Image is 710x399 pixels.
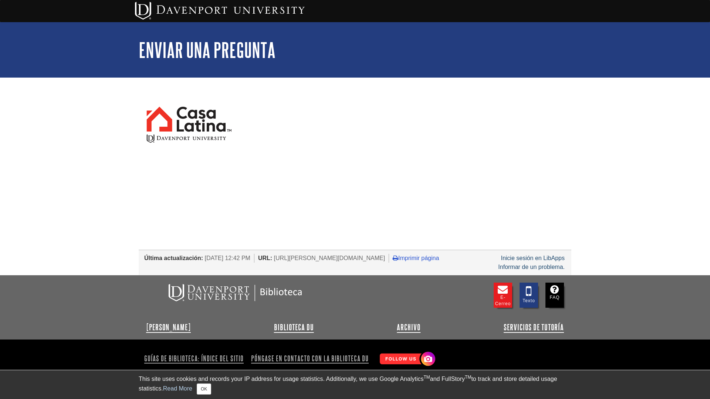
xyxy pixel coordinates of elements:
[423,375,430,380] sup: TM
[504,323,564,332] a: Servicios de tutoría
[393,255,439,261] a: Imprimir página
[258,255,272,261] span: URL:
[163,385,192,392] a: Read More
[397,323,420,332] a: Archivo
[545,283,564,308] a: FAQ
[139,38,275,61] a: Enviar una Pregunta
[205,255,250,261] span: [DATE] 12:42 PM
[144,255,203,261] span: Última actualización:
[144,352,247,365] a: Guías de biblioteca: índice del sitio
[501,255,565,261] a: Inicie sesión en LibApps
[498,264,565,270] a: Informar de un problema.
[376,349,437,370] img: Follow Us! Instagram
[393,255,398,261] i: Imprimir página
[197,383,211,395] button: Close
[250,104,571,178] iframe: e93b85c0f7f97ff5653852e78e0bd30c
[146,283,324,303] img: Biblioteca DU
[465,375,471,380] sup: TM
[146,323,191,332] a: [PERSON_NAME]
[248,352,372,365] a: Póngase en contacto con la biblioteca DU
[135,2,305,20] img: Davenport University
[274,255,385,261] span: [URL][PERSON_NAME][DOMAIN_NAME]
[520,283,538,308] a: Texto
[139,375,571,395] div: This site uses cookies and records your IP address for usage statistics. Additionally, we use Goo...
[274,323,314,332] a: Biblioteca DU
[494,283,512,308] a: E-Cerreo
